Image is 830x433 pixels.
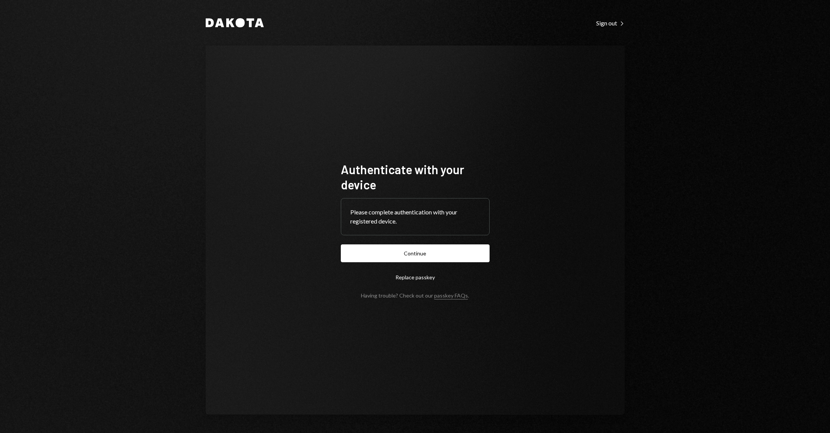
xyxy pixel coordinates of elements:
[341,268,490,286] button: Replace passkey
[596,19,625,27] a: Sign out
[434,292,468,299] a: passkey FAQs
[341,162,490,192] h1: Authenticate with your device
[361,292,469,299] div: Having trouble? Check out our .
[341,244,490,262] button: Continue
[350,208,480,226] div: Please complete authentication with your registered device.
